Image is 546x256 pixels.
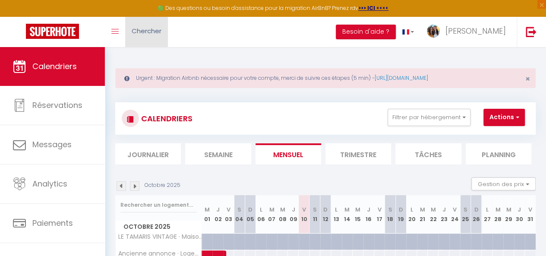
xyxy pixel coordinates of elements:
th: 05 [245,195,256,234]
th: 20 [406,195,417,234]
abbr: J [291,205,295,214]
span: Réservations [32,100,82,111]
th: 21 [417,195,428,234]
span: Analytics [32,178,67,189]
th: 01 [202,195,213,234]
abbr: M [205,205,210,214]
th: 25 [460,195,471,234]
th: 26 [471,195,482,234]
abbr: V [377,205,381,214]
span: Paiements [32,218,73,228]
abbr: L [486,205,488,214]
th: 10 [299,195,309,234]
input: Rechercher un logement... [120,197,197,213]
th: 24 [449,195,460,234]
span: Calendriers [32,61,77,72]
th: 14 [342,195,353,234]
th: 03 [223,195,234,234]
abbr: M [355,205,360,214]
abbr: S [464,205,467,214]
th: 19 [395,195,406,234]
li: Tâches [395,143,461,164]
abbr: V [227,205,230,214]
th: 02 [212,195,223,234]
span: × [525,73,530,84]
a: >>> ICI <<<< [358,4,388,12]
a: Chercher [125,17,168,47]
abbr: D [323,205,328,214]
h3: CALENDRIERS [139,109,193,128]
th: 18 [385,195,395,234]
th: 22 [428,195,439,234]
th: 11 [309,195,320,234]
span: Messages [32,139,72,150]
th: 30 [514,195,525,234]
th: 08 [277,195,288,234]
p: Octobre 2025 [145,181,180,190]
abbr: J [442,205,446,214]
abbr: V [528,205,532,214]
th: 16 [363,195,374,234]
li: Planning [466,143,531,164]
abbr: J [216,205,220,214]
span: Octobre 2025 [116,221,202,233]
abbr: M [431,205,436,214]
abbr: V [302,205,306,214]
button: Filtrer par hébergement [388,109,470,126]
th: 07 [266,195,277,234]
th: 09 [288,195,299,234]
th: 04 [234,195,245,234]
abbr: L [260,205,262,214]
abbr: J [518,205,521,214]
abbr: D [474,205,478,214]
abbr: L [335,205,338,214]
abbr: V [453,205,457,214]
th: 17 [374,195,385,234]
th: 31 [525,195,536,234]
abbr: D [399,205,403,214]
abbr: M [506,205,511,214]
th: 28 [492,195,503,234]
li: Journalier [115,143,181,164]
img: ... [427,25,440,38]
th: 12 [320,195,331,234]
span: [PERSON_NAME] [445,25,506,36]
button: Besoin d'aide ? [336,25,396,39]
th: 15 [353,195,363,234]
abbr: M [269,205,275,214]
button: Actions [483,109,525,126]
button: Close [525,75,530,83]
abbr: S [388,205,392,214]
a: ... [PERSON_NAME] [420,17,517,47]
span: LE TAMARIS VINTAGE · Maison Vintage & Confort -Jardin - 10 min mer [117,234,203,240]
abbr: L [410,205,413,214]
a: [URL][DOMAIN_NAME] [375,74,428,82]
abbr: M [344,205,350,214]
abbr: J [367,205,370,214]
th: 13 [331,195,342,234]
li: Semaine [185,143,251,164]
abbr: M [280,205,285,214]
th: 29 [503,195,514,234]
abbr: M [420,205,425,214]
abbr: M [495,205,500,214]
span: Chercher [132,26,161,35]
button: Gestion des prix [471,177,536,190]
abbr: D [248,205,252,214]
div: Urgent : Migration Airbnb nécessaire pour votre compte, merci de suivre ces étapes (5 min) - [115,68,536,88]
li: Mensuel [256,143,321,164]
img: logout [526,26,537,37]
li: Trimestre [325,143,391,164]
img: Super Booking [26,24,79,39]
abbr: S [237,205,241,214]
abbr: S [313,205,317,214]
th: 27 [482,195,492,234]
th: 23 [439,195,449,234]
th: 06 [256,195,266,234]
